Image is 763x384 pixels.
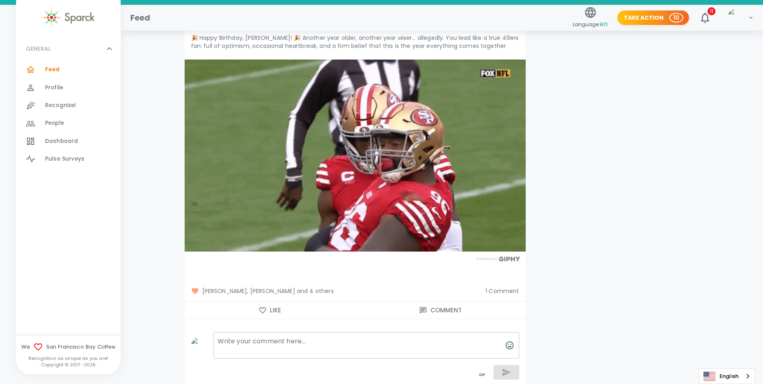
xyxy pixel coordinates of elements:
[130,11,150,24] h1: Feed
[474,256,522,262] img: Powered by GIPHY
[45,137,78,145] span: Dashboard
[16,97,121,114] a: Recognize!
[16,132,121,150] a: Dashboard
[45,155,84,163] span: Pulse Surveys
[42,8,95,27] img: Sparck logo
[45,101,76,109] span: Recognize!
[355,302,526,319] button: Comment
[45,119,64,127] span: People
[600,19,608,29] span: en
[673,14,679,22] p: 10
[707,7,716,15] span: 11
[191,337,207,353] img: Picture of David Gutierrez
[185,302,355,319] button: Like
[16,37,121,61] div: GENERAL
[699,369,755,384] a: English
[16,361,121,368] p: Copyright © 2017 - 2025
[16,61,121,78] a: Feed
[699,368,755,384] aside: Language selected: English
[26,45,51,53] p: GENERAL
[573,19,608,30] span: Language:
[16,61,121,171] div: GENERAL
[16,114,121,132] a: People
[570,4,611,32] button: Language:en
[16,79,121,97] a: Profile
[695,8,715,27] button: 11
[728,8,747,27] img: Picture of David
[699,368,755,384] div: Language
[16,150,121,168] a: Pulse Surveys
[485,287,519,295] span: 1 Comment
[617,10,689,25] button: Take Action 10
[16,8,121,27] a: Sparck logo
[16,342,121,352] span: We San Francisco Bay Coffee
[191,287,479,295] span: [PERSON_NAME], [PERSON_NAME] and 4 others
[45,84,63,92] span: Profile
[191,34,519,50] p: 🎉 Happy Birthday, [PERSON_NAME]! 🎉 Another year older, another year wiser… allegedly. You lead li...
[16,355,121,361] p: Recognition as unique as you are!
[45,66,60,74] span: Feed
